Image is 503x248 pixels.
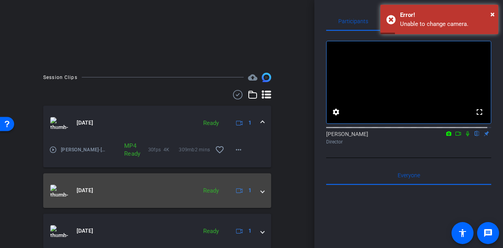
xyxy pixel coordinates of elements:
div: Session Clips [43,73,77,81]
span: [DATE] [77,119,93,127]
mat-icon: play_circle_outline [49,146,57,154]
span: 1 [248,186,251,195]
div: thumb-nail[DATE]Ready1 [43,140,271,167]
img: thumb-nail [50,225,68,237]
mat-expansion-panel-header: thumb-nail[DATE]Ready1 [43,106,271,140]
div: Ready [199,227,223,236]
span: 2 mins [195,146,210,154]
div: MP4 Ready [120,142,133,158]
mat-icon: accessibility [458,228,467,238]
div: Ready [199,119,223,128]
span: [DATE] [77,186,93,195]
span: 1 [248,119,251,127]
mat-icon: cloud_upload [248,73,257,82]
mat-expansion-panel-header: thumb-nail[DATE]Ready1 [43,173,271,208]
span: Destinations for your clips [248,73,257,82]
mat-icon: flip [472,130,482,137]
span: [DATE] [77,227,93,235]
mat-icon: fullscreen [475,107,484,117]
mat-icon: more_horiz [234,145,243,154]
span: Everyone [398,173,420,178]
img: thumb-nail [50,185,68,197]
img: Session clips [262,73,271,82]
div: Ready [199,186,223,195]
div: Director [326,138,491,145]
img: thumb-nail [50,117,68,129]
mat-icon: favorite_border [215,145,224,154]
span: [PERSON_NAME]-[PERSON_NAME]-2025-07-22-13-45-02-744-0 [61,146,105,154]
span: × [490,9,495,19]
button: Close [490,8,495,20]
div: [PERSON_NAME] [326,130,491,145]
span: 309mb [179,146,195,154]
span: Participants [338,18,368,24]
mat-icon: settings [331,107,341,117]
mat-icon: message [483,228,493,238]
span: 4K [163,146,179,154]
span: 1 [248,227,251,235]
div: Error! [400,11,492,20]
span: 30fps [148,146,163,154]
div: Unable to change camera. [400,20,492,29]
